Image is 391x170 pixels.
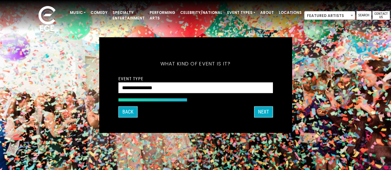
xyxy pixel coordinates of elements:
[225,7,258,18] a: Event Types
[304,11,355,20] span: Featured Artists
[372,11,390,20] a: Contact Us
[32,4,62,34] img: ece_new_logo_whitev2-1.png
[88,7,110,18] a: Comedy
[276,7,304,18] a: Locations
[178,7,225,18] a: Celebrity/National
[118,52,273,75] h5: What kind of event is it?
[258,7,276,18] a: About
[67,7,88,18] a: Music
[110,7,147,23] a: Specialty Entertainment
[147,7,178,23] a: Performing Arts
[118,106,138,118] button: Back
[356,11,371,20] a: Search
[118,76,143,81] label: Event Type
[254,106,273,118] button: Next
[304,11,355,20] span: Featured Artists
